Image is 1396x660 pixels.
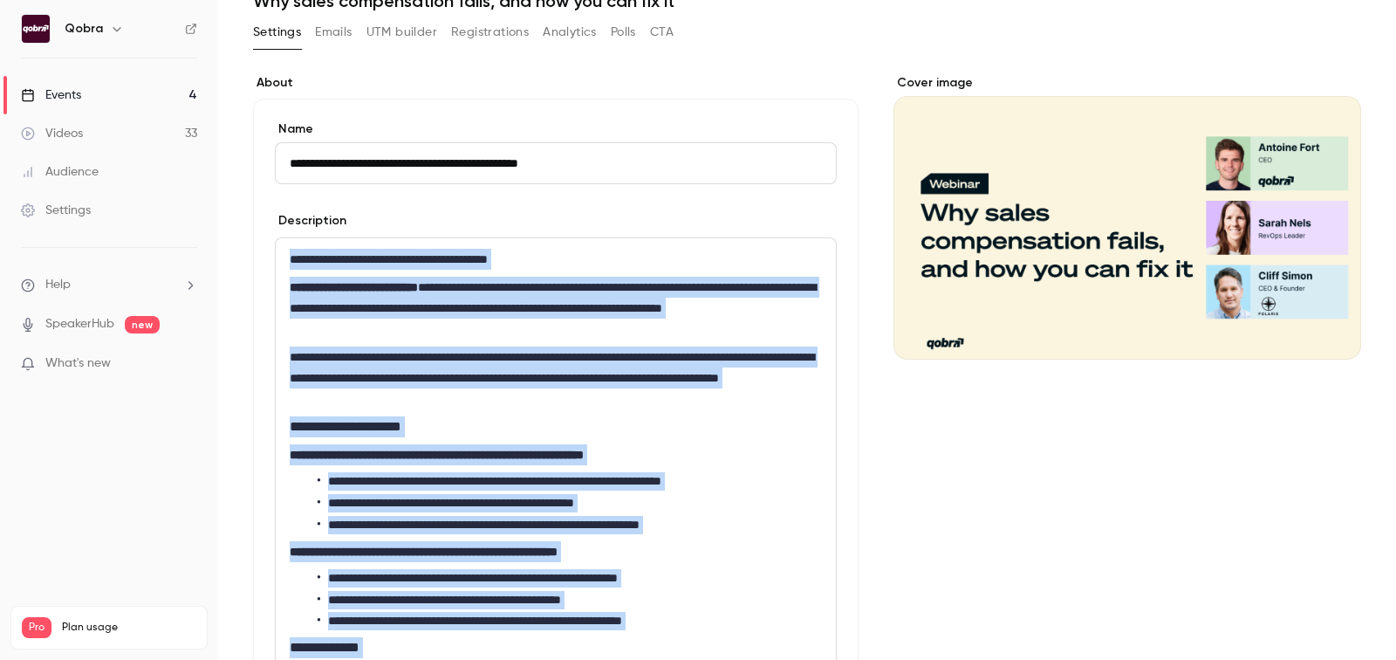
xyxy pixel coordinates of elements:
[45,276,71,294] span: Help
[22,15,50,43] img: Qobra
[253,74,859,92] label: About
[253,18,301,46] button: Settings
[893,74,1361,92] label: Cover image
[650,18,674,46] button: CTA
[21,125,83,142] div: Videos
[275,212,346,230] label: Description
[65,20,103,38] h6: Qobra
[451,18,529,46] button: Registrations
[21,86,81,104] div: Events
[366,18,437,46] button: UTM builder
[22,617,51,638] span: Pro
[62,621,196,635] span: Plan usage
[21,276,197,294] li: help-dropdown-opener
[315,18,352,46] button: Emails
[893,74,1361,360] section: Cover image
[21,202,91,219] div: Settings
[45,315,114,333] a: SpeakerHub
[611,18,636,46] button: Polls
[543,18,597,46] button: Analytics
[125,316,160,333] span: new
[275,120,837,138] label: Name
[21,163,99,181] div: Audience
[45,354,111,373] span: What's new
